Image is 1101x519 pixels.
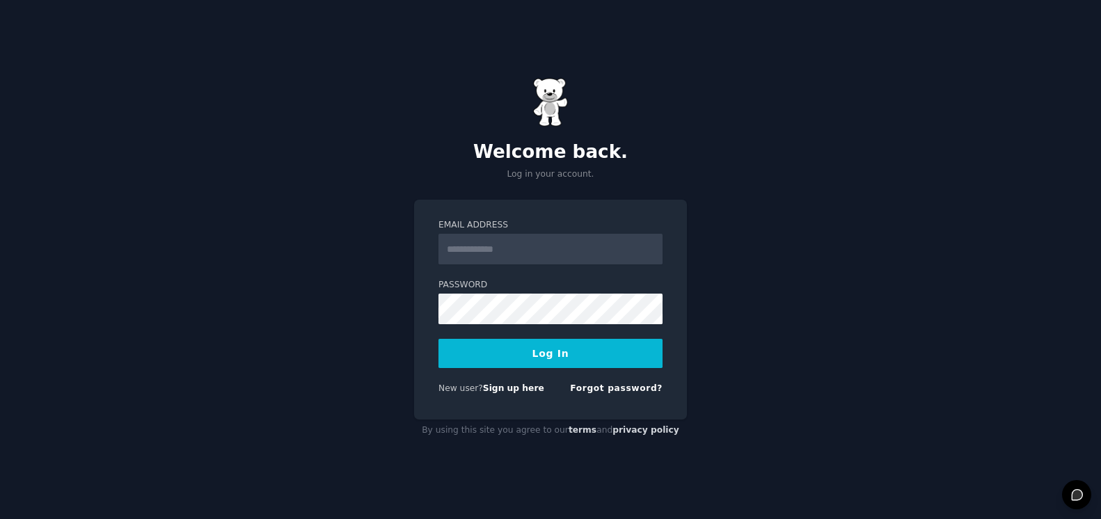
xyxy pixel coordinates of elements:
[612,425,679,435] a: privacy policy
[483,383,544,393] a: Sign up here
[438,279,663,292] label: Password
[414,141,687,163] h2: Welcome back.
[438,219,663,232] label: Email Address
[438,339,663,368] button: Log In
[414,168,687,181] p: Log in your account.
[569,425,596,435] a: terms
[438,383,483,393] span: New user?
[533,78,568,127] img: Gummy Bear
[570,383,663,393] a: Forgot password?
[414,420,687,442] div: By using this site you agree to our and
